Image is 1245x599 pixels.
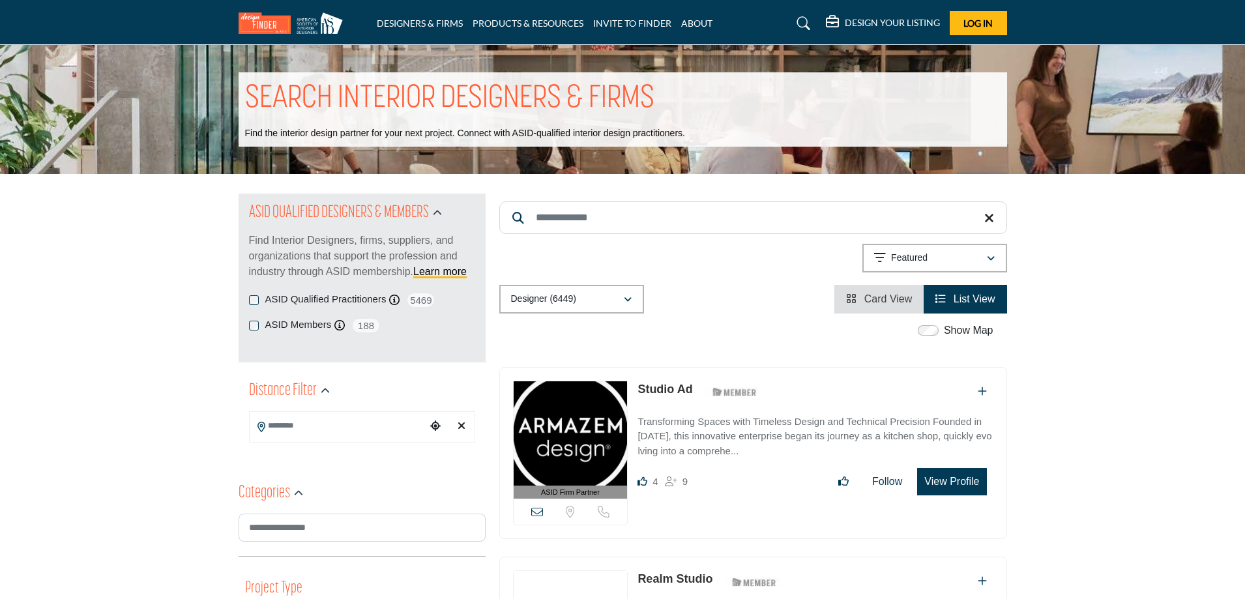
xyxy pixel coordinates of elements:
[834,285,924,314] li: Card View
[239,482,290,505] h2: Categories
[846,293,912,304] a: View Card
[944,323,993,338] label: Show Map
[249,321,259,330] input: ASID Members checkbox
[652,476,658,487] span: 4
[637,570,712,588] p: Realm Studio
[978,576,987,587] a: Add To List
[637,572,712,585] a: Realm Studio
[249,201,429,225] h2: ASID QUALIFIED DESIGNERS & MEMBERS
[249,379,317,403] h2: Distance Filter
[413,266,467,277] a: Learn more
[452,413,471,441] div: Clear search location
[541,487,600,498] span: ASID Firm Partner
[845,17,940,29] h5: DESIGN YOUR LISTING
[784,13,819,34] a: Search
[891,252,928,265] p: Featured
[265,317,332,332] label: ASID Members
[514,381,628,499] a: ASID Firm Partner
[681,18,712,29] a: ABOUT
[406,292,435,308] span: 5469
[924,285,1006,314] li: List View
[954,293,995,304] span: List View
[245,79,654,119] h1: SEARCH INTERIOR DESIGNERS & FIRMS
[935,293,995,304] a: View List
[377,18,463,29] a: DESIGNERS & FIRMS
[249,295,259,305] input: ASID Qualified Practitioners checkbox
[351,317,381,334] span: 188
[950,11,1007,35] button: Log In
[705,384,764,400] img: ASID Members Badge Icon
[637,381,692,398] p: Studio Ad
[265,292,387,307] label: ASID Qualified Practitioners
[665,474,688,489] div: Followers
[473,18,583,29] a: PRODUCTS & RESOURCES
[830,469,857,495] button: Like listing
[426,413,445,441] div: Choose your current location
[637,383,692,396] a: Studio Ad
[637,407,993,459] a: Transforming Spaces with Timeless Design and Technical Precision Founded in [DATE], this innovati...
[239,514,486,542] input: Search Category
[499,285,644,314] button: Designer (6449)
[725,574,784,590] img: ASID Members Badge Icon
[250,413,426,439] input: Search Location
[239,12,349,34] img: Site Logo
[864,293,913,304] span: Card View
[245,127,685,140] p: Find the interior design partner for your next project. Connect with ASID-qualified interior desi...
[637,476,647,486] i: Likes
[862,244,1007,272] button: Featured
[637,415,993,459] p: Transforming Spaces with Timeless Design and Technical Precision Founded in [DATE], this innovati...
[514,381,628,486] img: Studio Ad
[682,476,688,487] span: 9
[511,293,576,306] p: Designer (6449)
[826,16,940,31] div: DESIGN YOUR LISTING
[593,18,671,29] a: INVITE TO FINDER
[917,468,986,495] button: View Profile
[249,233,475,280] p: Find Interior Designers, firms, suppliers, and organizations that support the profession and indu...
[963,18,993,29] span: Log In
[499,201,1007,234] input: Search Keyword
[864,469,911,495] button: Follow
[978,386,987,397] a: Add To List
